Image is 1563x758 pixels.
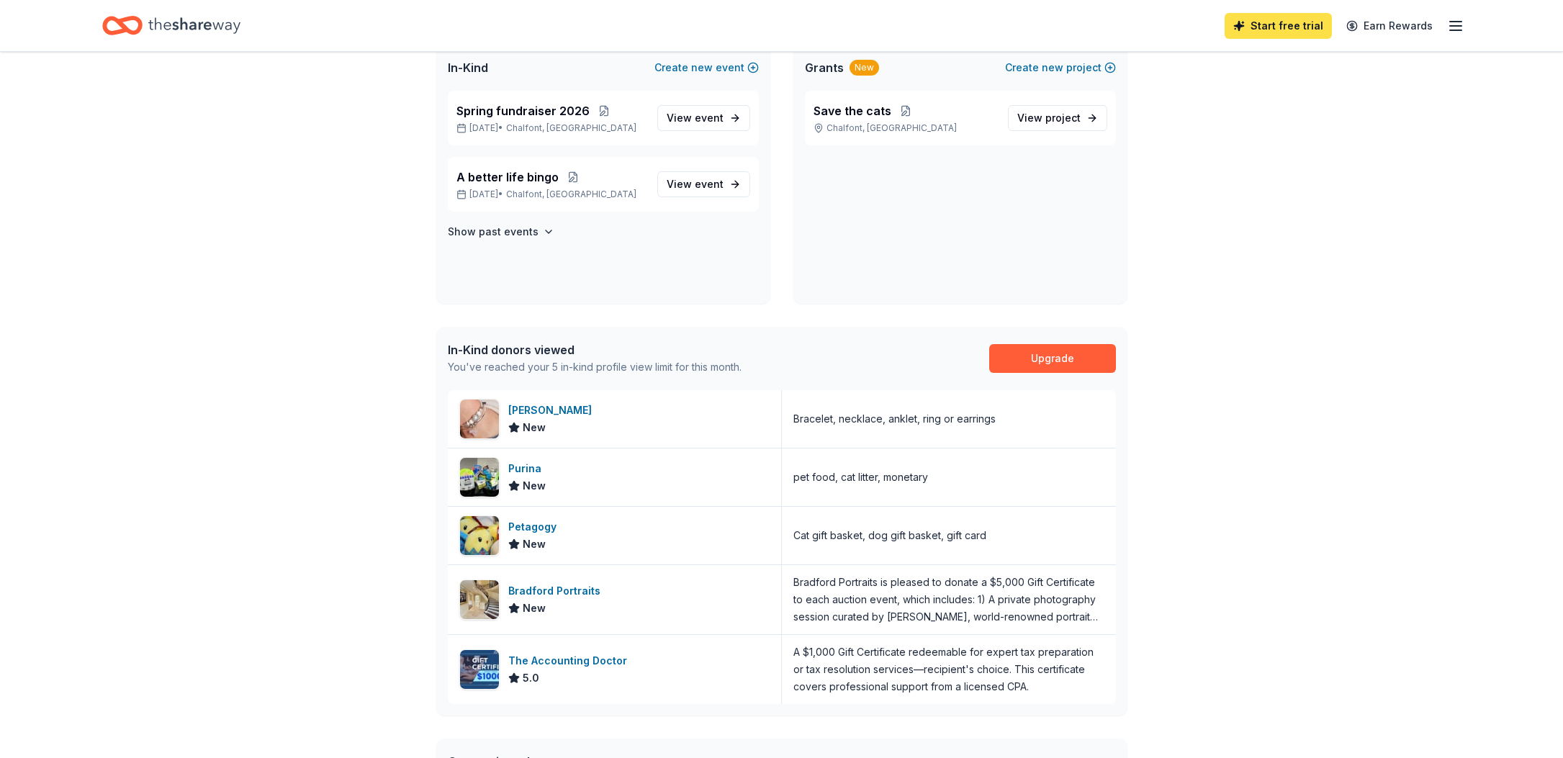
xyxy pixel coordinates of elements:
[793,527,986,544] div: Cat gift basket, dog gift basket, gift card
[814,122,996,134] p: Chalfont, [GEOGRAPHIC_DATA]
[460,516,499,555] img: Image for Petagogy
[448,223,554,240] button: Show past events
[657,171,750,197] a: View event
[793,469,928,486] div: pet food, cat litter, monetary
[508,582,606,600] div: Bradford Portraits
[1042,59,1063,76] span: new
[456,168,559,186] span: A better life bingo
[456,189,646,200] p: [DATE] •
[102,9,240,42] a: Home
[523,600,546,617] span: New
[989,344,1116,373] a: Upgrade
[654,59,759,76] button: Createnewevent
[460,580,499,619] img: Image for Bradford Portraits
[657,105,750,131] a: View event
[1045,112,1081,124] span: project
[667,176,724,193] span: View
[1338,13,1441,39] a: Earn Rewards
[695,178,724,190] span: event
[508,652,633,669] div: The Accounting Doctor
[523,669,539,687] span: 5.0
[506,122,636,134] span: Chalfont, [GEOGRAPHIC_DATA]
[523,419,546,436] span: New
[506,189,636,200] span: Chalfont, [GEOGRAPHIC_DATA]
[508,460,547,477] div: Purina
[456,122,646,134] p: [DATE] •
[667,109,724,127] span: View
[508,518,562,536] div: Petagogy
[448,341,742,358] div: In-Kind donors viewed
[448,358,742,376] div: You've reached your 5 in-kind profile view limit for this month.
[460,650,499,689] img: Image for The Accounting Doctor
[1008,105,1107,131] a: View project
[1225,13,1332,39] a: Start free trial
[850,60,879,76] div: New
[1005,59,1116,76] button: Createnewproject
[793,574,1104,626] div: Bradford Portraits is pleased to donate a $5,000 Gift Certificate to each auction event, which in...
[523,477,546,495] span: New
[508,402,598,419] div: [PERSON_NAME]
[456,102,590,119] span: Spring fundraiser 2026
[695,112,724,124] span: event
[460,458,499,497] img: Image for Purina
[805,59,844,76] span: Grants
[460,400,499,438] img: Image for Lizzy James
[448,59,488,76] span: In-Kind
[691,59,713,76] span: new
[793,410,996,428] div: Bracelet, necklace, anklet, ring or earrings
[814,102,891,119] span: Save the cats
[1017,109,1081,127] span: View
[523,536,546,553] span: New
[793,644,1104,695] div: A $1,000 Gift Certificate redeemable for expert tax preparation or tax resolution services—recipi...
[448,223,539,240] h4: Show past events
